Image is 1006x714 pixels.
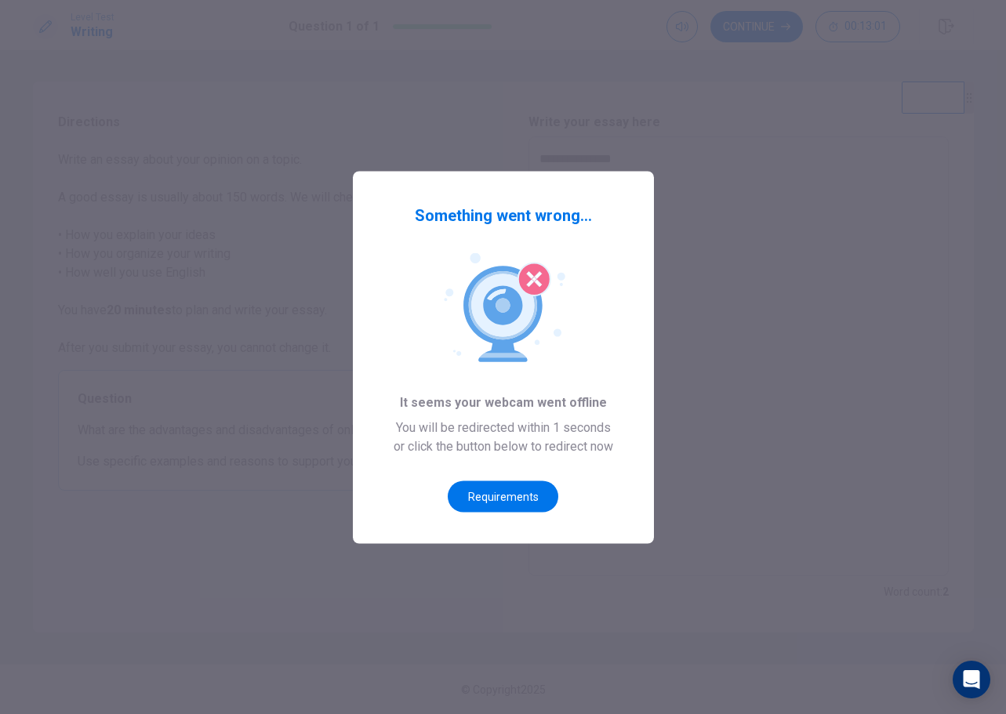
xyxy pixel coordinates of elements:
[394,437,613,455] span: or click the button below to redirect now
[415,202,592,227] span: Something went wrong...
[448,480,558,512] button: Requirements
[953,661,990,698] div: Open Intercom Messenger
[400,393,607,411] span: It seems your webcam went offline
[441,252,565,362] img: Webcam
[396,418,611,437] span: You will be redirected within 1 seconds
